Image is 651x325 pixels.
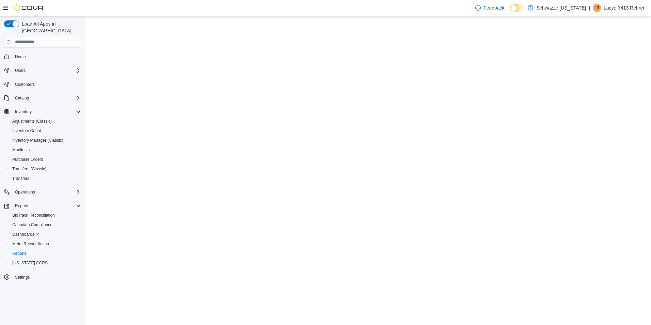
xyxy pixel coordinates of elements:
span: Transfers [12,176,29,181]
button: Purchase Orders [7,155,84,164]
a: Inventory Count [10,127,44,135]
span: Manifests [12,147,30,153]
span: Inventory Manager (Classic) [12,138,63,143]
button: BioTrack Reconciliation [7,211,84,220]
span: Reports [12,202,81,210]
a: Feedback [473,1,507,15]
span: Catalog [12,94,81,102]
a: Purchase Orders [10,155,46,164]
button: Home [1,52,84,62]
span: Operations [12,188,81,196]
a: Settings [12,273,32,281]
button: Adjustments (Classic) [7,117,84,126]
span: Washington CCRS [10,259,81,267]
span: Settings [15,275,30,280]
button: Inventory Count [7,126,84,136]
span: Inventory Count [12,128,41,134]
button: Reports [1,201,84,211]
a: Dashboards [7,230,84,239]
span: Inventory Manager (Classic) [10,136,81,144]
a: Metrc Reconciliation [10,240,52,248]
span: Operations [15,189,35,195]
button: Inventory [1,107,84,117]
span: Inventory [15,109,32,114]
span: Home [15,54,26,60]
span: Reports [10,249,81,258]
a: Reports [10,249,29,258]
button: Manifests [7,145,84,155]
button: Reports [7,249,84,258]
span: Canadian Compliance [10,221,81,229]
span: Inventory Count [10,127,81,135]
p: | [589,4,590,12]
span: Adjustments (Classic) [12,119,52,124]
span: Purchase Orders [10,155,81,164]
img: Cova [14,4,44,11]
nav: Complex example [4,49,81,300]
span: Inventory [12,108,81,116]
button: Catalog [1,93,84,103]
span: Manifests [10,146,81,154]
span: Customers [15,82,35,87]
button: Users [12,66,28,75]
span: Reports [12,251,27,256]
a: [US_STATE] CCRS [10,259,50,267]
a: BioTrack Reconciliation [10,211,58,219]
a: Transfers [10,174,32,183]
button: Inventory [12,108,34,116]
span: Reports [15,203,29,208]
span: Canadian Compliance [12,222,52,228]
button: Reports [12,202,32,210]
span: Metrc Reconciliation [10,240,81,248]
button: [US_STATE] CCRS [7,258,84,268]
p: Lacye-3413 Rehren [604,4,646,12]
button: Settings [1,272,84,282]
button: Users [1,66,84,75]
button: Customers [1,79,84,89]
button: Catalog [12,94,32,102]
span: Customers [12,80,81,89]
span: Purchase Orders [12,157,43,162]
a: Inventory Manager (Classic) [10,136,66,144]
span: [US_STATE] CCRS [12,260,48,266]
a: Home [12,53,29,61]
span: Adjustments (Classic) [10,117,81,125]
button: Inventory Manager (Classic) [7,136,84,145]
a: Adjustments (Classic) [10,117,54,125]
span: BioTrack Reconciliation [10,211,81,219]
button: Transfers (Classic) [7,164,84,174]
span: Users [12,66,81,75]
a: Dashboards [10,230,42,238]
span: Settings [12,273,81,281]
span: BioTrack Reconciliation [12,213,55,218]
span: Load All Apps in [GEOGRAPHIC_DATA] [19,20,81,34]
span: Home [12,52,81,61]
input: Dark Mode [510,4,524,12]
button: Metrc Reconciliation [7,239,84,249]
button: Operations [12,188,38,196]
span: Catalog [15,95,29,101]
a: Manifests [10,146,32,154]
a: Customers [12,80,37,89]
span: Dashboards [12,232,39,237]
a: Transfers (Classic) [10,165,49,173]
span: Users [15,68,26,73]
span: Transfers (Classic) [10,165,81,173]
div: Lacye-3413 Rehren [593,4,601,12]
a: Canadian Compliance [10,221,55,229]
button: Canadian Compliance [7,220,84,230]
span: L3 [594,4,599,12]
span: Metrc Reconciliation [12,241,49,247]
button: Transfers [7,174,84,183]
button: Operations [1,187,84,197]
span: Transfers (Classic) [12,166,46,172]
span: Feedback [483,4,504,11]
p: Schwazze [US_STATE] [537,4,586,12]
span: Transfers [10,174,81,183]
span: Dashboards [10,230,81,238]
